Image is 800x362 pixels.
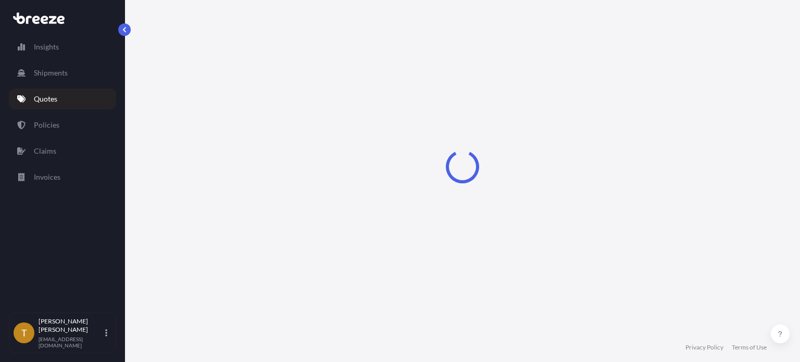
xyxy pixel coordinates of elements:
span: T [21,328,27,338]
p: Invoices [34,172,60,182]
p: Claims [34,146,56,156]
p: Insights [34,42,59,52]
a: Insights [9,36,116,57]
a: Policies [9,115,116,135]
p: [PERSON_NAME] [PERSON_NAME] [39,317,103,334]
p: Quotes [34,94,57,104]
a: Terms of Use [732,343,767,352]
p: Shipments [34,68,68,78]
a: Privacy Policy [685,343,723,352]
p: Policies [34,120,59,130]
a: Quotes [9,89,116,109]
a: Claims [9,141,116,161]
a: Invoices [9,167,116,188]
a: Shipments [9,63,116,83]
p: [EMAIL_ADDRESS][DOMAIN_NAME] [39,336,103,348]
